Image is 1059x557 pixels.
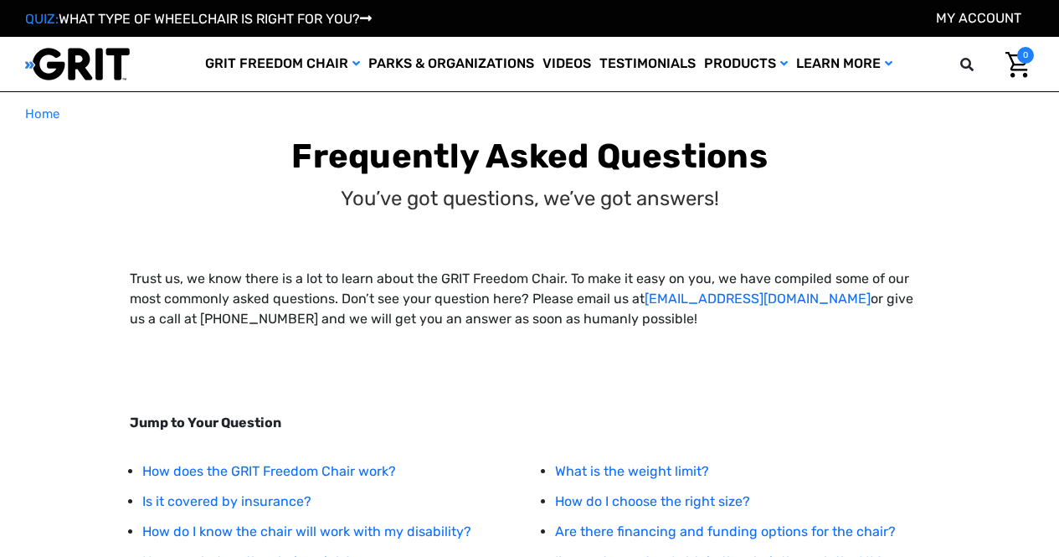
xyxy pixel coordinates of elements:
a: QUIZ:WHAT TYPE OF WHEELCHAIR IS RIGHT FOR YOU? [25,11,372,27]
a: How does the GRIT Freedom Chair work? [142,463,396,479]
span: Home [25,106,59,121]
a: [EMAIL_ADDRESS][DOMAIN_NAME] [645,291,871,307]
a: How do I know the chair will work with my disability? [142,523,471,539]
a: Are there financing and funding options for the chair? [555,523,896,539]
a: Account [936,10,1021,26]
img: Cart [1005,52,1030,78]
p: Trust us, we know there is a lot to learn about the GRIT Freedom Chair. To make it easy on you, w... [130,269,930,329]
span: QUIZ: [25,11,59,27]
a: Testimonials [595,37,700,91]
a: Is it covered by insurance? [142,493,311,509]
img: GRIT All-Terrain Wheelchair and Mobility Equipment [25,47,130,81]
span: 0 [1017,47,1034,64]
a: Parks & Organizations [364,37,538,91]
a: GRIT Freedom Chair [201,37,364,91]
a: Cart with 0 items [993,47,1034,82]
p: You’ve got questions, we’ve got answers! [341,183,719,214]
a: Products [700,37,792,91]
b: Frequently Asked Questions [291,137,768,176]
a: Home [25,105,59,124]
strong: Jump to Your Question [130,415,281,431]
a: How do I choose the right size? [555,493,750,509]
a: What is the weight limit? [555,463,709,479]
a: Learn More [792,37,897,91]
nav: Breadcrumb [25,105,1034,124]
a: Videos [538,37,595,91]
input: Search [968,47,993,82]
